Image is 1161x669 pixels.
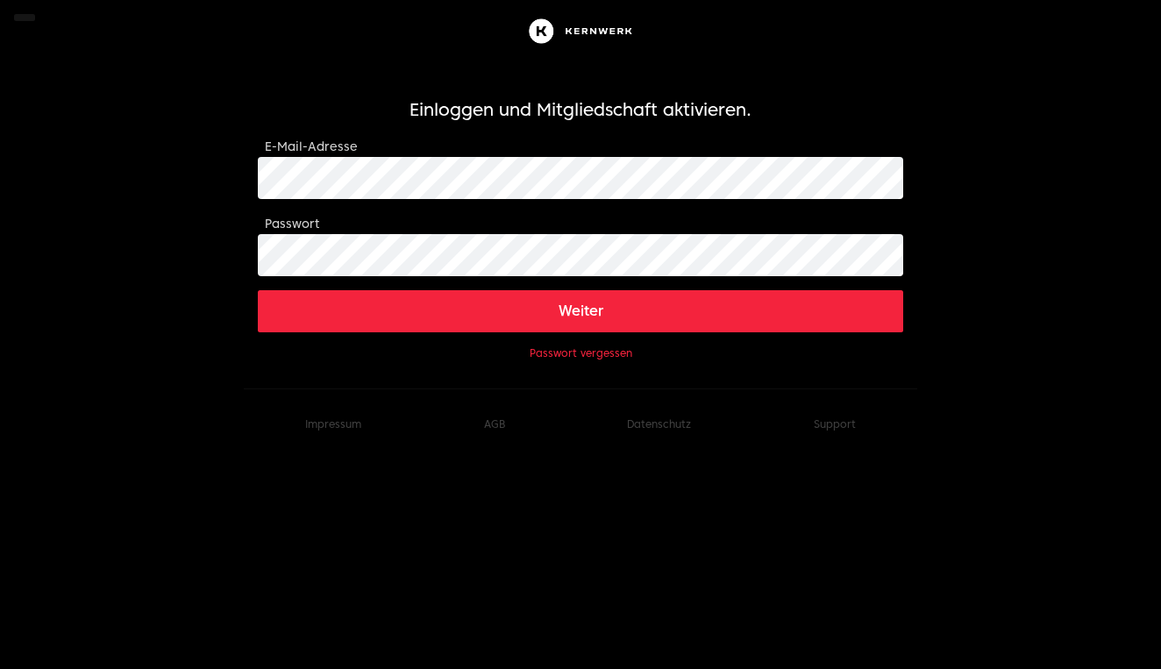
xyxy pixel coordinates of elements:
[305,417,361,431] a: Impressum
[258,97,903,122] h1: Einloggen und Mitgliedschaft aktivieren.
[627,417,691,431] a: Datenschutz
[814,417,856,431] button: Support
[524,14,637,48] img: Kernwerk®
[265,217,319,231] label: Passwort
[484,417,505,431] a: AGB
[530,346,632,360] button: Passwort vergessen
[258,290,903,332] button: Weiter
[265,139,358,153] label: E-Mail-Adresse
